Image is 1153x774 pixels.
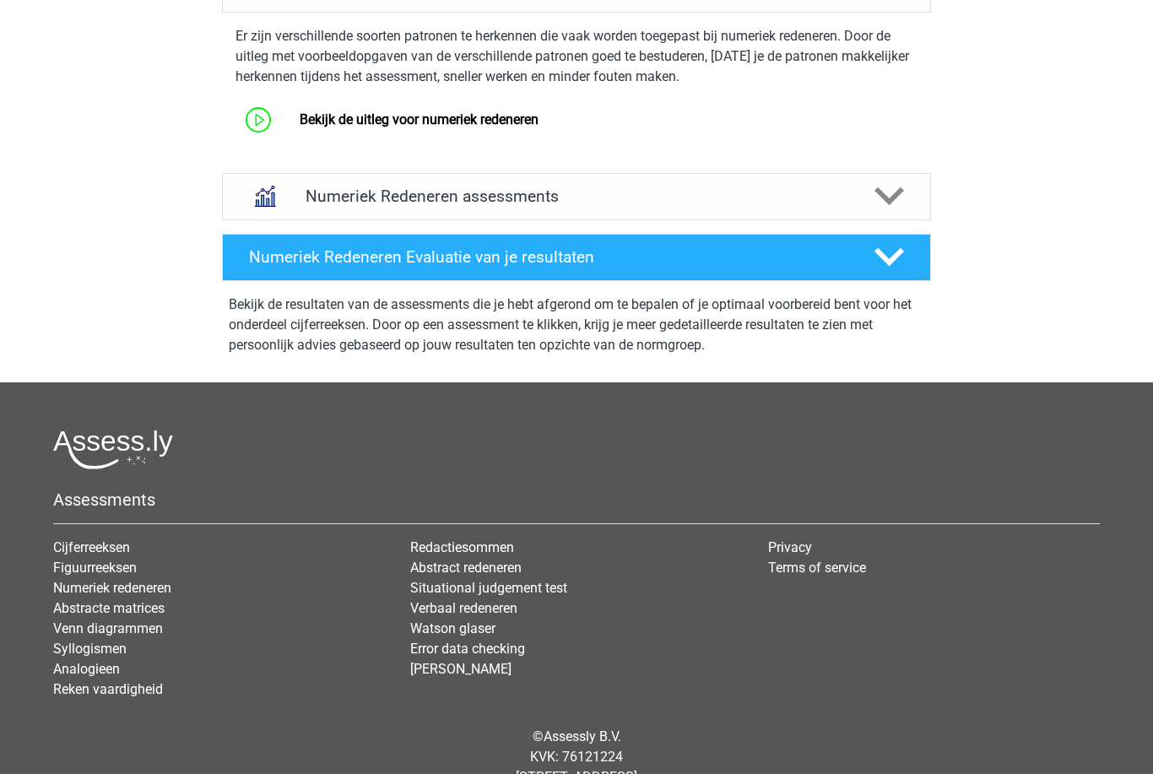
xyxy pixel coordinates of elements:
a: Abstracte matrices [53,600,165,616]
h5: Assessments [53,490,1100,510]
a: Cijferreeksen [53,539,130,555]
h4: Numeriek Redeneren Evaluatie van je resultaten [249,247,847,267]
a: Numeriek redeneren [53,580,171,596]
a: Redactiesommen [410,539,514,555]
a: Watson glaser [410,620,495,636]
a: assessments Numeriek Redeneren assessments [215,173,938,220]
a: Situational judgement test [410,580,567,596]
a: Figuurreeksen [53,560,137,576]
a: Terms of service [768,560,866,576]
img: numeriek redeneren assessments [243,175,286,218]
a: Abstract redeneren [410,560,522,576]
a: Venn diagrammen [53,620,163,636]
a: Syllogismen [53,641,127,657]
a: Bekijk de uitleg voor numeriek redeneren [300,111,539,127]
p: Bekijk de resultaten van de assessments die je hebt afgerond om te bepalen of je optimaal voorber... [229,295,924,355]
h4: Numeriek Redeneren assessments [306,187,847,206]
a: Verbaal redeneren [410,600,517,616]
a: [PERSON_NAME] [410,661,512,677]
a: Error data checking [410,641,525,657]
a: Analogieen [53,661,120,677]
a: Numeriek Redeneren Evaluatie van je resultaten [215,234,938,281]
a: Privacy [768,539,812,555]
a: Assessly B.V. [544,728,621,744]
p: Er zijn verschillende soorten patronen te herkennen die vaak worden toegepast bij numeriek redene... [235,26,918,87]
img: Assessly logo [53,430,173,469]
a: Reken vaardigheid [53,681,163,697]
